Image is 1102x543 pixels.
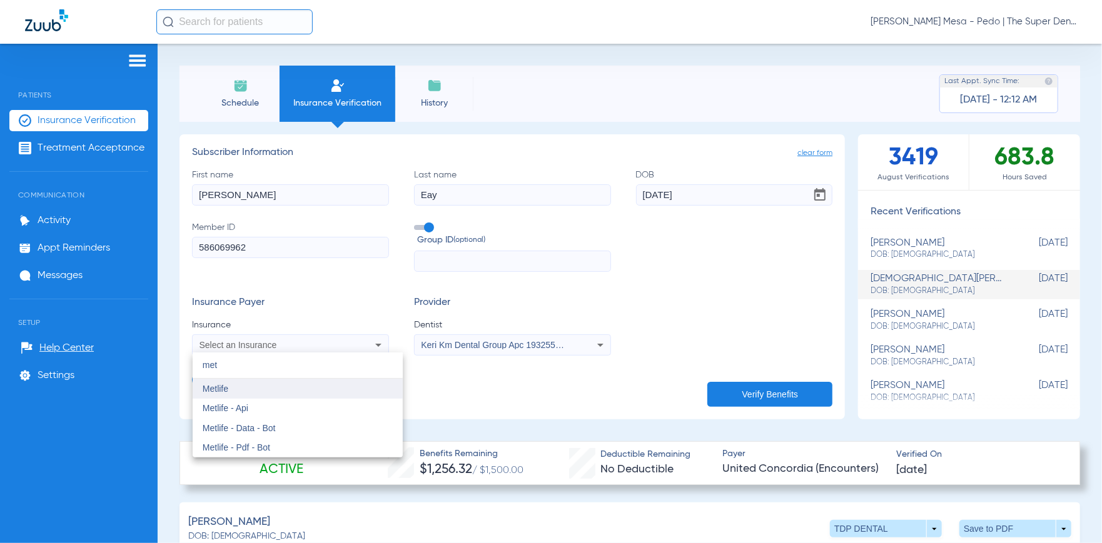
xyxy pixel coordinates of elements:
[1039,483,1102,543] iframe: Chat Widget
[203,442,270,452] span: Metlife - Pdf - Bot
[193,352,403,378] input: dropdown search
[203,403,248,413] span: Metlife - Api
[203,423,276,433] span: Metlife - Data - Bot
[203,384,228,394] span: Metlife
